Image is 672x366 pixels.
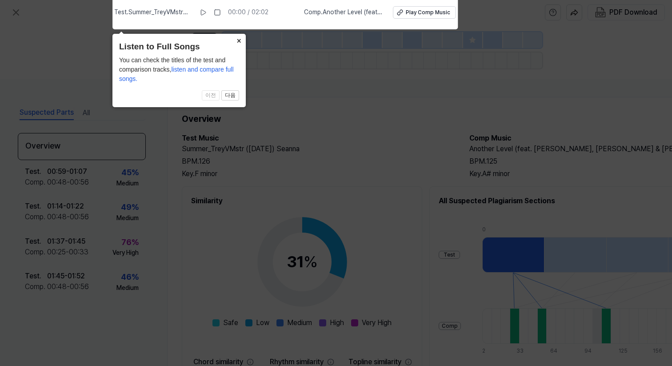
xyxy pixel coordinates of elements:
div: 00:00 / 02:02 [228,8,268,17]
header: Listen to Full Songs [119,40,239,53]
button: Play Comp Music [393,6,456,19]
span: Test . Summer_TreyVMstr ([DATE]) Seanna [114,8,192,17]
span: Comp . Another Level (feat. [PERSON_NAME], [PERSON_NAME] & [PERSON_NAME]) [304,8,382,17]
div: You can check the titles of the test and comparison tracks, [119,56,239,84]
div: Play Comp Music [406,9,450,16]
span: listen and compare full songs. [119,66,234,82]
button: 다음 [221,90,239,101]
button: Close [232,34,246,46]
